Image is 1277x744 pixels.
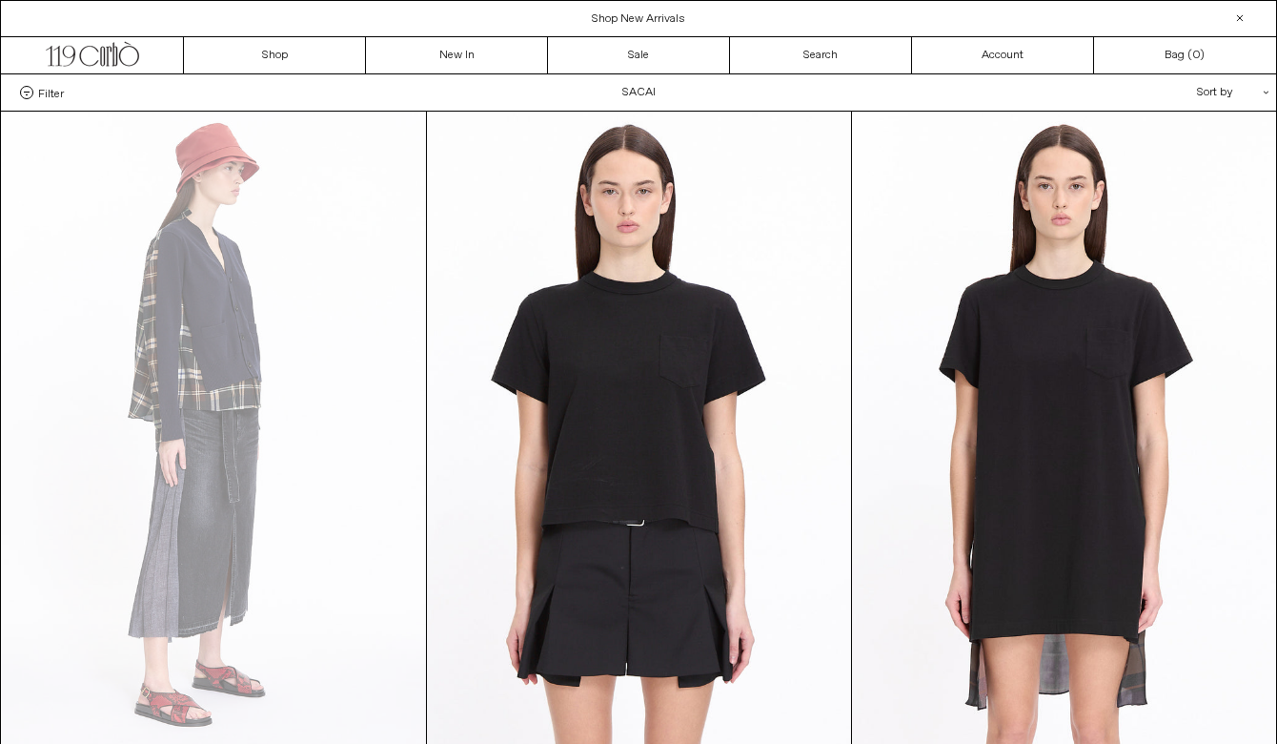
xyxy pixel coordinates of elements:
a: Search [730,37,912,73]
span: Filter [38,86,64,99]
a: Account [912,37,1094,73]
a: Shop New Arrivals [592,11,685,27]
a: Sale [548,37,730,73]
span: 0 [1192,48,1200,63]
a: Shop [184,37,366,73]
a: New In [366,37,548,73]
a: Bag () [1094,37,1276,73]
div: Sort by [1085,74,1257,111]
span: ) [1192,47,1205,64]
